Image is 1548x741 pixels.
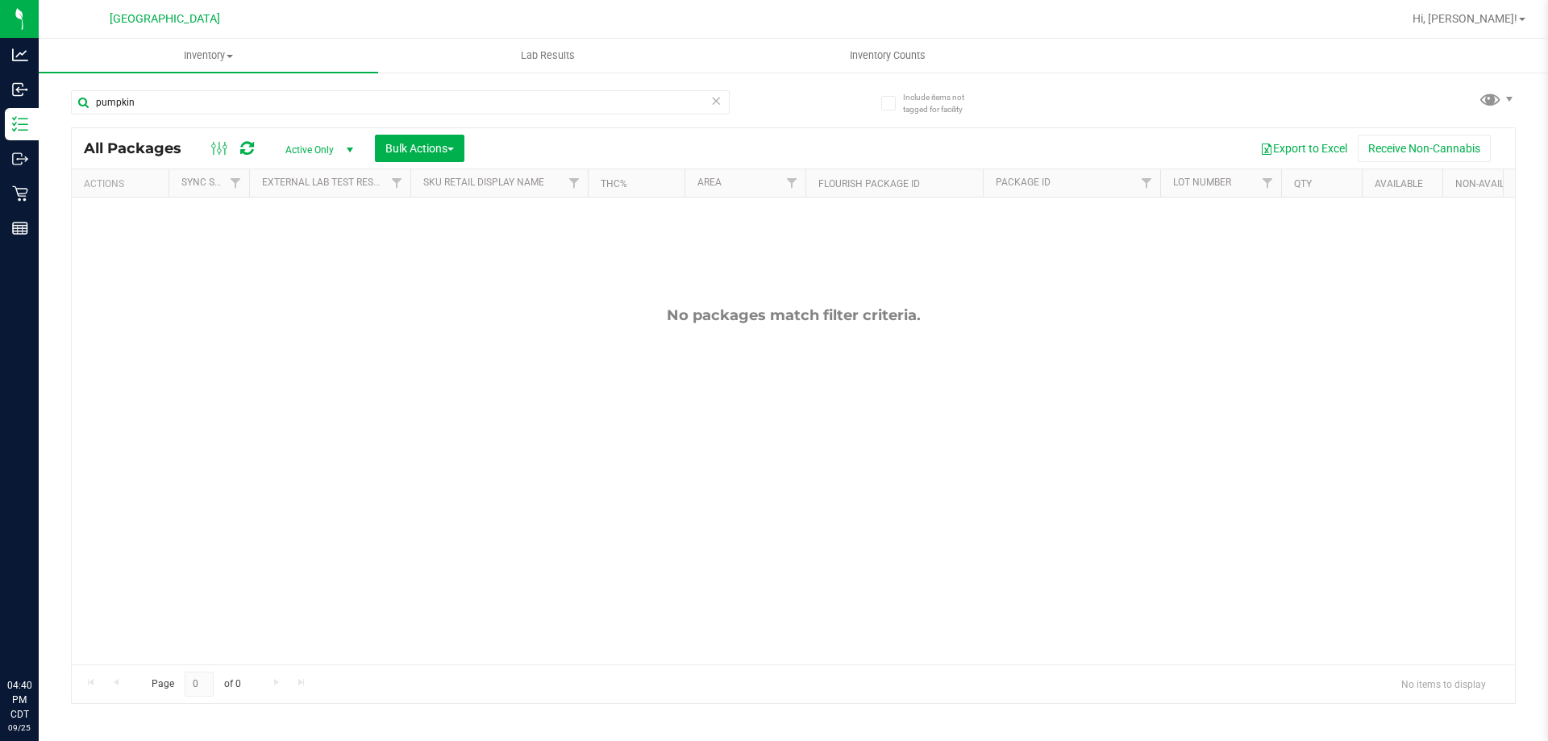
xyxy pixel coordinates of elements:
[39,39,378,73] a: Inventory
[779,169,805,197] a: Filter
[7,722,31,734] p: 09/25
[12,220,28,236] inline-svg: Reports
[71,90,730,114] input: Search Package ID, Item Name, SKU, Lot or Part Number...
[423,177,544,188] a: Sku Retail Display Name
[16,612,64,660] iframe: Resource center
[110,12,220,26] span: [GEOGRAPHIC_DATA]
[39,48,378,63] span: Inventory
[1134,169,1160,197] a: Filter
[375,135,464,162] button: Bulk Actions
[72,306,1515,324] div: No packages match filter criteria.
[1294,178,1312,189] a: Qty
[561,169,588,197] a: Filter
[12,151,28,167] inline-svg: Outbound
[12,47,28,63] inline-svg: Analytics
[262,177,389,188] a: External Lab Test Result
[499,48,597,63] span: Lab Results
[84,139,198,157] span: All Packages
[385,142,454,155] span: Bulk Actions
[1413,12,1517,25] span: Hi, [PERSON_NAME]!
[601,178,627,189] a: THC%
[818,178,920,189] a: Flourish Package ID
[378,39,718,73] a: Lab Results
[1250,135,1358,162] button: Export to Excel
[12,185,28,202] inline-svg: Retail
[138,672,254,697] span: Page of 0
[710,90,722,111] span: Clear
[12,81,28,98] inline-svg: Inbound
[7,678,31,722] p: 04:40 PM CDT
[1255,169,1281,197] a: Filter
[12,116,28,132] inline-svg: Inventory
[1455,178,1527,189] a: Non-Available
[1388,672,1499,696] span: No items to display
[718,39,1057,73] a: Inventory Counts
[697,177,722,188] a: Area
[1375,178,1423,189] a: Available
[828,48,947,63] span: Inventory Counts
[1173,177,1231,188] a: Lot Number
[48,610,67,629] iframe: Resource center unread badge
[903,91,984,115] span: Include items not tagged for facility
[181,177,243,188] a: Sync Status
[384,169,410,197] a: Filter
[1358,135,1491,162] button: Receive Non-Cannabis
[996,177,1051,188] a: Package ID
[84,178,162,189] div: Actions
[223,169,249,197] a: Filter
